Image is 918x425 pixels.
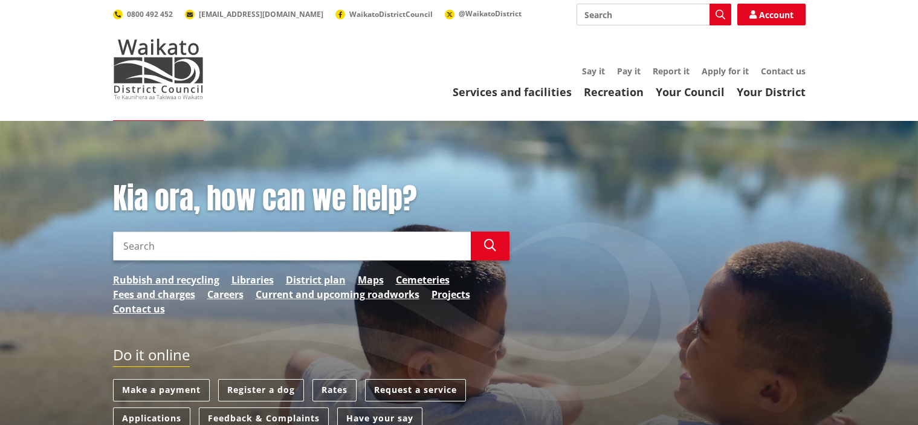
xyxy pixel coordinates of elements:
a: Request a service [365,379,466,401]
img: Waikato District Council - Te Kaunihera aa Takiwaa o Waikato [113,39,204,99]
a: Contact us [113,302,165,316]
span: 0800 492 452 [127,9,173,19]
span: @WaikatoDistrict [459,8,522,19]
input: Search input [113,232,471,261]
a: Recreation [584,85,644,99]
a: Current and upcoming roadworks [256,287,419,302]
a: Maps [358,273,384,287]
a: Say it [582,65,605,77]
a: Projects [432,287,470,302]
span: WaikatoDistrictCouncil [349,9,433,19]
a: Apply for it [702,65,749,77]
a: Pay it [617,65,641,77]
a: WaikatoDistrictCouncil [335,9,433,19]
span: [EMAIL_ADDRESS][DOMAIN_NAME] [199,9,323,19]
a: Rates [312,379,357,401]
a: Report it [653,65,690,77]
a: Rubbish and recycling [113,273,219,287]
a: Contact us [761,65,806,77]
a: Your District [737,85,806,99]
a: Fees and charges [113,287,195,302]
a: Make a payment [113,379,210,401]
a: @WaikatoDistrict [445,8,522,19]
a: Libraries [231,273,274,287]
a: District plan [286,273,346,287]
a: Your Council [656,85,725,99]
h2: Do it online [113,346,190,368]
a: [EMAIL_ADDRESS][DOMAIN_NAME] [185,9,323,19]
input: Search input [577,4,731,25]
a: 0800 492 452 [113,9,173,19]
a: Careers [207,287,244,302]
a: Cemeteries [396,273,450,287]
a: Services and facilities [453,85,572,99]
a: Account [737,4,806,25]
h1: Kia ora, how can we help? [113,181,509,216]
a: Register a dog [218,379,304,401]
